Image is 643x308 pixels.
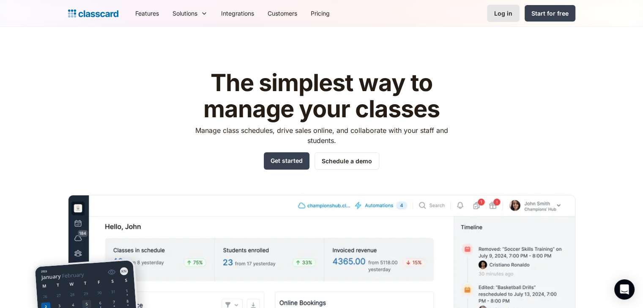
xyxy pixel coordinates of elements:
a: Log in [487,5,520,22]
a: Customers [261,4,304,23]
a: Features [129,4,166,23]
a: Schedule a demo [315,152,379,170]
div: Solutions [172,9,197,18]
div: Log in [494,9,512,18]
a: Pricing [304,4,337,23]
h1: The simplest way to manage your classes [187,70,456,122]
div: Start for free [531,9,569,18]
a: Start for free [525,5,575,22]
a: Get started [264,152,309,170]
a: Integrations [214,4,261,23]
p: Manage class schedules, drive sales online, and collaborate with your staff and students. [187,125,456,146]
div: Open Intercom Messenger [614,279,635,300]
div: Solutions [166,4,214,23]
a: home [68,8,118,19]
